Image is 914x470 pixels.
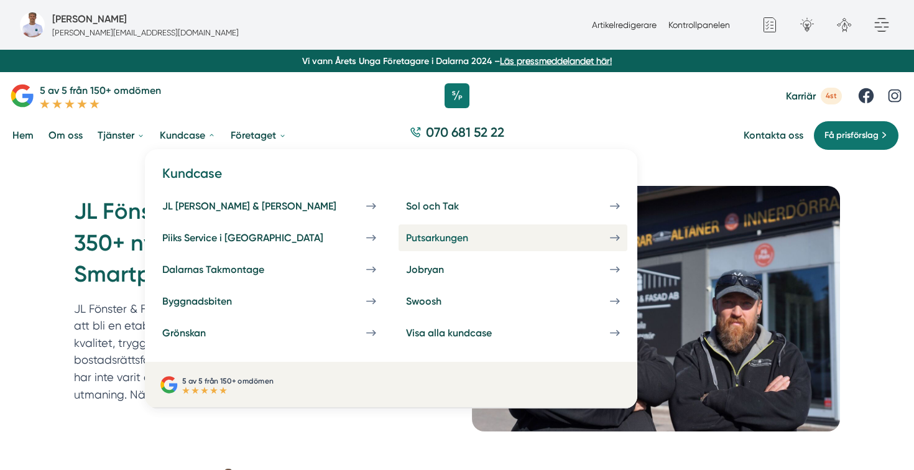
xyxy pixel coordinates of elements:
[20,12,45,37] img: foretagsbild-pa-smartproduktion-en-webbyraer-i-dalarnas-lan.png
[162,232,353,244] div: Piiks Service i [GEOGRAPHIC_DATA]
[500,56,612,66] a: Läs pressmeddelandet här!
[162,200,366,212] div: JL [PERSON_NAME] & [PERSON_NAME]
[155,193,384,219] a: JL [PERSON_NAME] & [PERSON_NAME]
[405,123,509,147] a: 070 681 52 22
[155,224,384,251] a: Piiks Service i [GEOGRAPHIC_DATA]
[786,88,842,104] a: Karriär 4st
[399,288,627,315] a: Swoosh
[813,121,899,150] a: Få prisförslag
[95,119,147,151] a: Tjänster
[46,119,85,151] a: Om oss
[162,327,236,339] div: Grönskan
[406,264,474,275] div: Jobryan
[155,256,384,283] a: Dalarnas Takmontage
[182,375,273,387] p: 5 av 5 från 150+ omdömen
[399,256,627,283] a: Jobryan
[399,193,627,219] a: Sol och Tak
[155,164,627,192] h4: Kundcase
[52,27,239,39] p: [PERSON_NAME][EMAIL_ADDRESS][DOMAIN_NAME]
[821,88,842,104] span: 4st
[162,264,294,275] div: Dalarnas Takmontage
[40,83,161,98] p: 5 av 5 från 150+ omdömen
[162,295,262,307] div: Byggnadsbiten
[74,196,442,300] h1: JL Fönster & [PERSON_NAME] fick 350+ nya förfrågningar med Smartproduktion
[668,20,730,30] a: Kontrollpanelen
[406,327,522,339] div: Visa alla kundcase
[786,90,816,102] span: Karriär
[74,300,432,403] p: JL Fönster & Fasad i [GEOGRAPHIC_DATA] har på åtta år vuxit till att bli en etablerad aktör inom ...
[744,129,803,141] a: Kontakta oss
[157,119,218,151] a: Kundcase
[10,119,36,151] a: Hem
[399,224,627,251] a: Putsarkungen
[399,320,627,346] a: Visa alla kundcase
[426,123,504,141] span: 070 681 52 22
[228,119,289,151] a: Företaget
[824,129,879,142] span: Få prisförslag
[5,55,909,67] p: Vi vann Årets Unga Företagare i Dalarna 2024 –
[406,200,489,212] div: Sol och Tak
[592,20,657,30] a: Artikelredigerare
[406,295,471,307] div: Swoosh
[52,11,127,27] h5: Administratör
[472,186,840,431] img: Bild till JL Fönster & Fasad fick 350+ nya förfrågningar med Smartproduktion
[155,320,384,346] a: Grönskan
[406,232,498,244] div: Putsarkungen
[155,288,384,315] a: Byggnadsbiten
